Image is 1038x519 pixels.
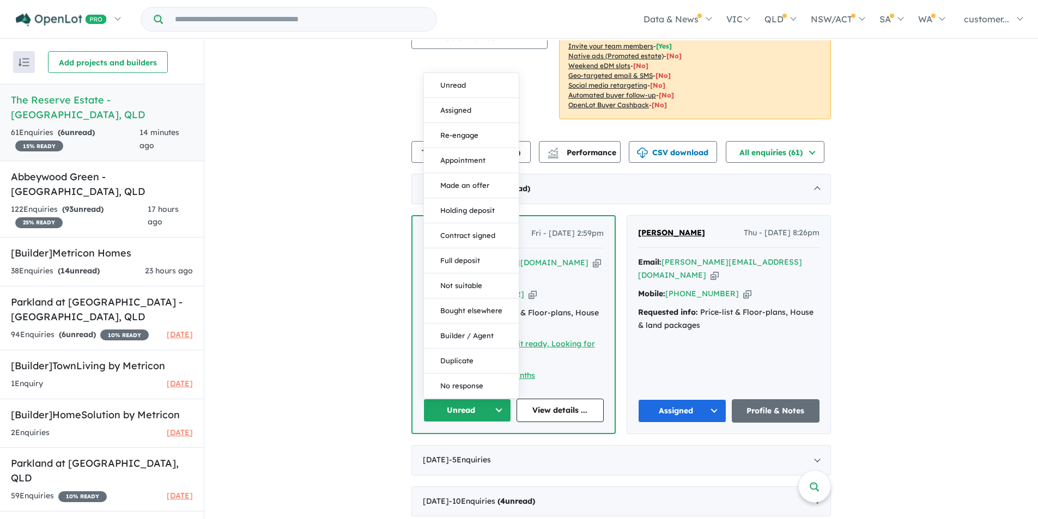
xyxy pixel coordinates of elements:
[11,490,107,503] div: 59 Enquir ies
[139,127,179,150] span: 14 minutes ago
[424,223,519,248] button: Contract signed
[424,148,519,173] button: Appointment
[568,62,630,70] u: Weekend eDM slots
[11,265,100,278] div: 38 Enquir ies
[11,426,50,439] div: 2 Enquir ies
[60,127,65,137] span: 6
[497,496,535,506] strong: ( unread)
[100,329,149,340] span: 10 % READY
[531,227,604,240] span: Fri - [DATE] 2:59pm
[711,270,719,281] button: Copy
[638,257,802,280] a: [PERSON_NAME][EMAIL_ADDRESS][DOMAIN_NAME]
[148,204,179,227] span: 17 hours ago
[593,257,601,268] button: Copy
[424,323,519,349] button: Builder / Agent
[424,273,519,298] button: Not suitable
[423,399,511,422] button: Unread
[62,204,104,214] strong: ( unread)
[424,173,519,198] button: Made an offer
[666,52,682,60] span: [No]
[165,8,434,31] input: Try estate name, suburb, builder or developer
[11,295,193,324] h5: Parkland at [GEOGRAPHIC_DATA] - [GEOGRAPHIC_DATA] , QLD
[15,141,63,151] span: 15 % READY
[529,289,537,300] button: Copy
[424,248,519,273] button: Full deposit
[424,349,519,374] button: Duplicate
[424,73,519,98] button: Unread
[424,98,519,123] button: Assigned
[11,328,149,341] div: 94 Enquir ies
[638,228,705,237] span: [PERSON_NAME]
[59,329,96,339] strong: ( unread)
[411,141,531,163] button: Team member settings (2)
[411,486,831,517] div: [DATE]
[167,491,193,500] span: [DATE]
[11,377,43,390] div: 1 Enquir y
[568,101,649,109] u: OpenLot Buyer Cashback
[167,329,193,339] span: [DATE]
[652,101,667,109] span: [No]
[568,52,664,60] u: Native ads (Promoted estate)
[517,399,604,422] a: View details ...
[11,358,193,373] h5: [Builder] TownLiving by Metricon
[58,491,107,502] span: 10 % READY
[60,266,70,276] span: 14
[655,71,671,80] span: [No]
[15,217,63,228] span: 25 % READY
[568,91,656,99] u: Automated buyer follow-up
[58,127,95,137] strong: ( unread)
[638,289,665,298] strong: Mobile:
[638,307,698,317] strong: Requested info:
[638,306,820,332] div: Price-list & Floor-plans, House & land packages
[411,445,831,475] div: [DATE]
[638,227,705,240] a: [PERSON_NAME]
[568,81,647,89] u: Social media retargeting
[665,289,739,298] a: [PHONE_NUMBER]
[424,374,519,398] button: No response
[964,14,1009,25] span: customer...
[65,204,74,214] span: 93
[650,81,665,89] span: [No]
[424,123,519,148] button: Re-engage
[629,141,717,163] button: CSV download
[637,148,648,158] img: download icon
[656,42,672,50] span: [ Yes ]
[549,148,616,157] span: Performance
[424,198,519,223] button: Holding deposit
[58,266,100,276] strong: ( unread)
[11,456,193,485] h5: Parkland at [GEOGRAPHIC_DATA] , QLD
[11,203,148,229] div: 122 Enquir ies
[48,51,168,73] button: Add projects and builders
[568,32,633,40] u: Sales phone number
[19,58,29,66] img: sort.svg
[548,151,559,158] img: bar-chart.svg
[62,329,66,339] span: 6
[659,91,674,99] span: [No]
[424,298,519,323] button: Bought elsewhere
[732,399,820,423] a: Profile & Notes
[449,455,491,465] span: - 5 Enquir ies
[744,227,820,240] span: Thu - [DATE] 8:26pm
[539,141,621,163] button: Performance
[16,13,107,27] img: Openlot PRO Logo White
[638,399,726,423] button: Assigned
[167,378,193,388] span: [DATE]
[635,32,651,40] span: [ No ]
[638,257,661,267] strong: Email:
[500,496,505,506] span: 4
[633,62,648,70] span: [No]
[167,428,193,437] span: [DATE]
[568,71,653,80] u: Geo-targeted email & SMS
[11,407,193,422] h5: [Builder] HomeSolution by Metricon
[726,141,824,163] button: All enquiries (61)
[11,169,193,199] h5: Abbeywood Green - [GEOGRAPHIC_DATA] , QLD
[423,72,519,399] div: Unread
[568,42,653,50] u: Invite your team members
[548,148,558,154] img: line-chart.svg
[145,266,193,276] span: 23 hours ago
[11,126,139,152] div: 61 Enquir ies
[449,496,535,506] span: - 10 Enquir ies
[743,288,751,300] button: Copy
[11,93,193,122] h5: The Reserve Estate - [GEOGRAPHIC_DATA] , QLD
[11,246,193,260] h5: [Builder] Metricon Homes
